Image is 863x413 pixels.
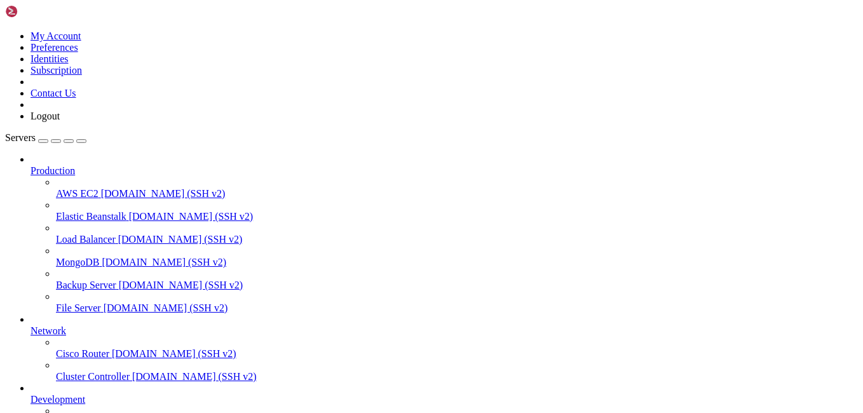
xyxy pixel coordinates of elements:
span: [DOMAIN_NAME] (SSH v2) [104,302,228,313]
a: Backup Server [DOMAIN_NAME] (SSH v2) [56,280,858,291]
li: Load Balancer [DOMAIN_NAME] (SSH v2) [56,222,858,245]
a: Servers [5,132,86,143]
span: Servers [5,132,36,143]
a: Cluster Controller [DOMAIN_NAME] (SSH v2) [56,371,858,383]
span: Development [31,394,85,405]
li: MongoDB [DOMAIN_NAME] (SSH v2) [56,245,858,268]
a: File Server [DOMAIN_NAME] (SSH v2) [56,302,858,314]
a: Identities [31,53,69,64]
a: My Account [31,30,81,41]
a: Preferences [31,42,78,53]
li: Backup Server [DOMAIN_NAME] (SSH v2) [56,268,858,291]
a: Elastic Beanstalk [DOMAIN_NAME] (SSH v2) [56,211,858,222]
span: [DOMAIN_NAME] (SSH v2) [119,280,243,290]
li: Cisco Router [DOMAIN_NAME] (SSH v2) [56,337,858,360]
li: Network [31,314,858,383]
span: AWS EC2 [56,188,99,199]
a: Cisco Router [DOMAIN_NAME] (SSH v2) [56,348,858,360]
li: AWS EC2 [DOMAIN_NAME] (SSH v2) [56,177,858,200]
span: [DOMAIN_NAME] (SSH v2) [112,348,236,359]
span: Cluster Controller [56,371,130,382]
a: AWS EC2 [DOMAIN_NAME] (SSH v2) [56,188,858,200]
li: Cluster Controller [DOMAIN_NAME] (SSH v2) [56,360,858,383]
span: [DOMAIN_NAME] (SSH v2) [118,234,243,245]
a: Logout [31,111,60,121]
a: Load Balancer [DOMAIN_NAME] (SSH v2) [56,234,858,245]
a: Subscription [31,65,82,76]
span: File Server [56,302,101,313]
span: [DOMAIN_NAME] (SSH v2) [132,371,257,382]
span: MongoDB [56,257,99,267]
a: Contact Us [31,88,76,98]
li: File Server [DOMAIN_NAME] (SSH v2) [56,291,858,314]
span: [DOMAIN_NAME] (SSH v2) [102,257,226,267]
li: Elastic Beanstalk [DOMAIN_NAME] (SSH v2) [56,200,858,222]
a: Development [31,394,858,405]
li: Production [31,154,858,314]
span: Load Balancer [56,234,116,245]
a: MongoDB [DOMAIN_NAME] (SSH v2) [56,257,858,268]
span: Backup Server [56,280,116,290]
span: Cisco Router [56,348,109,359]
span: Elastic Beanstalk [56,211,126,222]
span: Network [31,325,66,336]
a: Production [31,165,858,177]
a: Network [31,325,858,337]
img: Shellngn [5,5,78,18]
span: [DOMAIN_NAME] (SSH v2) [101,188,226,199]
span: Production [31,165,75,176]
span: [DOMAIN_NAME] (SSH v2) [129,211,254,222]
